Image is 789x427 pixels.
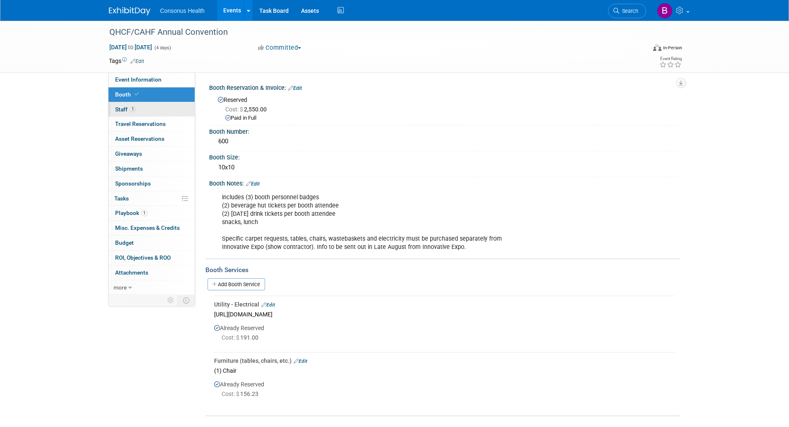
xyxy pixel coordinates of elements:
[215,94,674,122] div: Reserved
[178,295,195,306] td: Toggle Event Tabs
[205,265,680,275] div: Booth Services
[222,334,262,341] span: 191.00
[109,162,195,176] a: Shipments
[109,87,195,102] a: Booth
[115,121,166,127] span: Travel Reservations
[135,92,139,96] i: Booth reservation complete
[214,309,674,320] div: [URL][DOMAIN_NAME]
[208,278,265,290] a: Add Booth Service
[115,210,147,216] span: Playbook
[209,82,680,92] div: Booth Reservation & Invoice:
[106,25,634,40] div: QHCF/CAHF Annual Convention
[115,106,136,113] span: Staff
[659,57,682,61] div: Event Rating
[215,161,674,174] div: 10x10
[214,376,674,405] div: Already Reserved
[109,191,195,206] a: Tasks
[214,357,674,365] div: Furniture (tables, chairs, etc.)
[109,176,195,191] a: Sponsorships
[214,300,674,309] div: Utility - Electrical
[115,254,171,261] span: ROI, Objectives & ROO
[127,44,135,51] span: to
[114,195,129,202] span: Tasks
[294,358,307,364] a: Edit
[115,180,151,187] span: Sponsorships
[109,57,144,65] td: Tags
[657,3,673,19] img: Bridget Crane
[109,43,152,51] span: [DATE] [DATE]
[619,8,638,14] span: Search
[653,44,661,51] img: Format-Inperson.png
[109,251,195,265] a: ROI, Objectives & ROO
[109,221,195,235] a: Misc. Expenses & Credits
[154,45,171,51] span: (4 days)
[109,132,195,146] a: Asset Reservations
[225,106,244,113] span: Cost: $
[222,391,262,397] span: 156.23
[109,206,195,220] a: Playbook1
[113,284,127,291] span: more
[160,7,205,14] span: Consonus Health
[115,269,148,276] span: Attachments
[222,391,240,397] span: Cost: $
[225,106,270,113] span: 2,550.00
[109,102,195,117] a: Staff1
[608,4,646,18] a: Search
[115,150,142,157] span: Giveaways
[115,135,164,142] span: Asset Reservations
[209,151,680,162] div: Booth Size:
[109,7,150,15] img: ExhibitDay
[246,181,260,187] a: Edit
[109,236,195,250] a: Budget
[214,320,674,349] div: Already Reserved
[214,365,674,376] div: (1) Chair
[115,76,162,83] span: Event Information
[115,239,134,246] span: Budget
[109,72,195,87] a: Event Information
[222,334,240,341] span: Cost: $
[164,295,178,306] td: Personalize Event Tab Strip
[109,147,195,161] a: Giveaways
[597,43,683,55] div: Event Format
[663,45,682,51] div: In-Person
[109,280,195,295] a: more
[209,177,680,188] div: Booth Notes:
[130,106,136,112] span: 1
[216,189,589,256] div: includes (3) booth personnel badges (2) beverage hut tickets per booth attendee (2) [DATE] drink ...
[115,165,143,172] span: Shipments
[255,43,304,52] button: Committed
[109,265,195,280] a: Attachments
[115,224,180,231] span: Misc. Expenses & Credits
[261,302,275,308] a: Edit
[225,114,674,122] div: Paid in Full
[209,125,680,136] div: Booth Number:
[141,210,147,216] span: 1
[115,91,140,98] span: Booth
[109,117,195,131] a: Travel Reservations
[288,85,302,91] a: Edit
[215,135,674,148] div: 600
[130,58,144,64] a: Edit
